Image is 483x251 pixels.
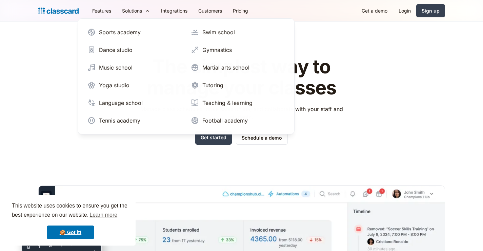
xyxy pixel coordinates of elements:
div: Language school [99,99,143,107]
a: Schedule a demo [236,131,288,145]
a: Swim school [188,25,287,39]
a: Features [87,3,117,18]
a: Tutoring [188,78,287,92]
div: Tennis academy [99,116,140,125]
div: Swim school [202,28,235,36]
a: Dance studio [85,43,184,57]
nav: Solutions [78,18,295,135]
a: Music school [85,61,184,74]
a: Football academy [188,114,287,127]
div: Sign up [422,7,440,14]
div: Football academy [202,116,248,125]
a: Yoga studio [85,78,184,92]
a: learn more about cookies [88,210,118,220]
a: Tennis academy [85,114,184,127]
a: Martial arts school [188,61,287,74]
div: Yoga studio [99,81,129,89]
a: Pricing [227,3,254,18]
a: Integrations [156,3,193,18]
div: Gymnastics [202,46,232,54]
span: This website uses cookies to ensure you get the best experience on our website. [12,202,129,220]
a: Teaching & learning [188,96,287,110]
div: Solutions [122,7,142,14]
div: Teaching & learning [202,99,253,107]
div: Dance studio [99,46,133,54]
div: cookieconsent [5,195,136,246]
div: Solutions [117,3,156,18]
a: Logo [38,6,79,16]
div: Sports academy [99,28,141,36]
a: Sign up [416,4,445,17]
div: Tutoring [202,81,223,89]
div: Music school [99,64,133,72]
a: Get a demo [356,3,393,18]
a: Login [393,3,416,18]
a: Get started [195,131,232,145]
a: Sports academy [85,25,184,39]
a: Customers [193,3,227,18]
a: Gymnastics [188,43,287,57]
a: dismiss cookie message [47,226,94,239]
div: Martial arts school [202,64,249,72]
a: Language school [85,96,184,110]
